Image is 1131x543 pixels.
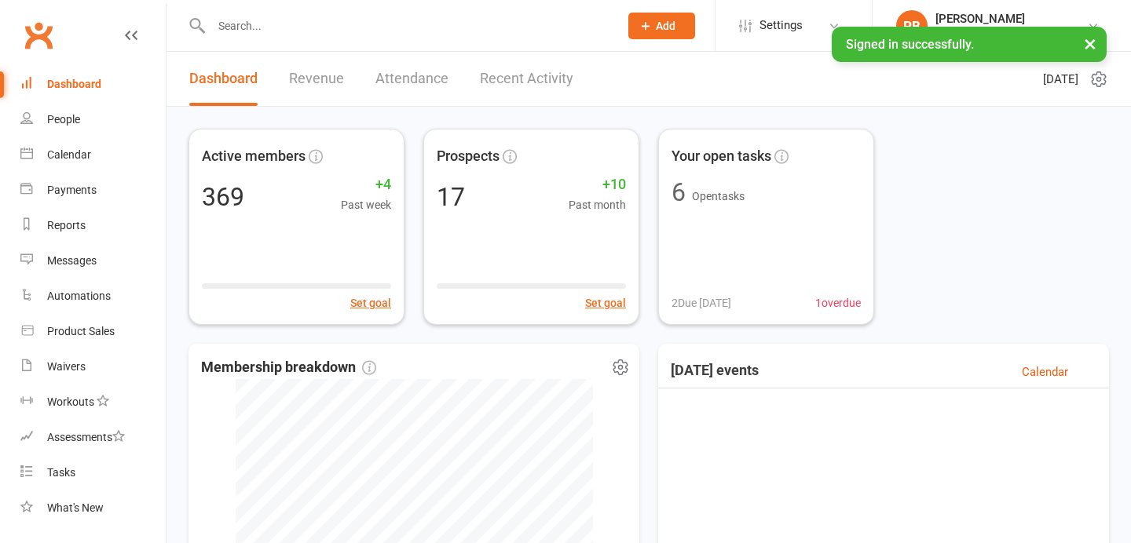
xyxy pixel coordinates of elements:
div: LYF 24/7 [GEOGRAPHIC_DATA] [935,26,1087,40]
span: Signed in successfully. [846,37,974,52]
span: Membership breakdown [201,356,376,379]
div: Workouts [47,395,94,408]
a: Assessments [20,420,166,455]
a: Tasks [20,455,166,490]
span: Your open tasks [672,145,771,168]
a: Waivers [20,349,166,384]
div: 6 [672,180,686,205]
a: Messages [20,243,166,279]
div: Automations [47,290,111,302]
span: Active members [202,145,306,168]
div: Messages [47,254,97,267]
span: Settings [759,8,803,43]
div: Dashboard [47,78,101,90]
a: Automations [20,279,166,314]
div: People [47,113,80,126]
span: +10 [569,173,626,196]
h3: [DATE] events [671,363,759,381]
a: Dashboard [20,67,166,102]
div: 17 [437,184,465,210]
a: Attendance [375,52,448,106]
div: [PERSON_NAME] [935,12,1087,26]
button: × [1076,27,1104,60]
a: Calendar [20,137,166,173]
a: Clubworx [19,16,58,55]
button: Set goal [585,294,626,312]
div: What's New [47,501,104,514]
a: Workouts [20,384,166,420]
div: Reports [47,219,86,231]
span: Past month [569,196,626,213]
div: Assessments [47,431,125,443]
div: Calendar [47,148,91,161]
a: Payments [20,173,166,208]
button: Add [628,13,695,39]
span: 2 Due [DATE] [672,294,731,312]
a: Revenue [289,52,344,106]
a: Calendar [1022,363,1068,381]
span: [DATE] [1043,70,1078,89]
a: Product Sales [20,314,166,349]
div: 369 [202,184,244,210]
span: Past week [341,196,391,213]
input: Search... [207,15,608,37]
a: Dashboard [189,52,258,106]
div: Product Sales [47,325,115,337]
span: 1 overdue [815,294,861,312]
a: Recent Activity [480,52,573,106]
span: Prospects [437,145,500,168]
div: Tasks [47,466,75,479]
div: Payments [47,184,97,196]
button: Set goal [350,294,391,312]
span: +4 [341,173,391,196]
div: Waivers [47,360,86,373]
a: Reports [20,208,166,243]
a: People [20,102,166,137]
a: What's New [20,490,166,526]
span: Open tasks [692,190,745,202]
span: Add [656,20,675,32]
div: PB [896,10,928,42]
